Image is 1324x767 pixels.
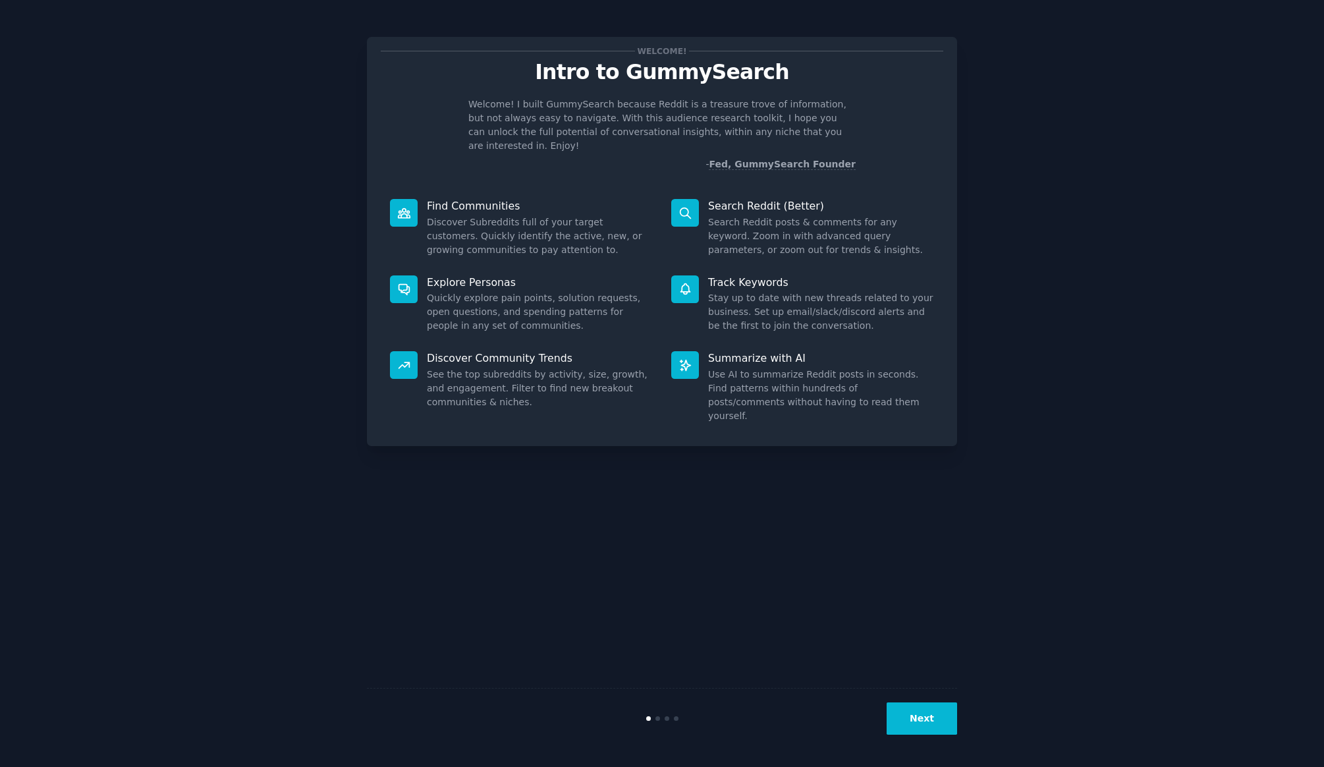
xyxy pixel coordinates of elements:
[705,157,856,171] div: -
[708,199,934,213] p: Search Reddit (Better)
[708,275,934,289] p: Track Keywords
[709,159,856,170] a: Fed, GummySearch Founder
[381,61,943,84] p: Intro to GummySearch
[427,291,653,333] dd: Quickly explore pain points, solution requests, open questions, and spending patterns for people ...
[708,291,934,333] dd: Stay up to date with new threads related to your business. Set up email/slack/discord alerts and ...
[427,215,653,257] dd: Discover Subreddits full of your target customers. Quickly identify the active, new, or growing c...
[635,44,689,58] span: Welcome!
[887,702,957,735] button: Next
[708,351,934,365] p: Summarize with AI
[427,199,653,213] p: Find Communities
[427,351,653,365] p: Discover Community Trends
[468,98,856,153] p: Welcome! I built GummySearch because Reddit is a treasure trove of information, but not always ea...
[427,275,653,289] p: Explore Personas
[708,368,934,423] dd: Use AI to summarize Reddit posts in seconds. Find patterns within hundreds of posts/comments with...
[708,215,934,257] dd: Search Reddit posts & comments for any keyword. Zoom in with advanced query parameters, or zoom o...
[427,368,653,409] dd: See the top subreddits by activity, size, growth, and engagement. Filter to find new breakout com...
